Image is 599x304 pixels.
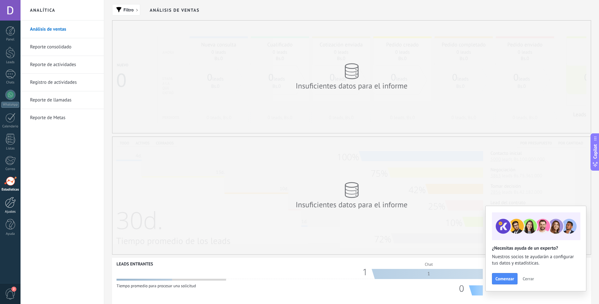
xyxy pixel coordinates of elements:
[21,21,104,38] li: Análisis de ventas
[483,285,526,291] span: Agregadas a leads
[117,261,153,267] div: Leads Entrantes
[295,81,409,91] div: Insuficientes datos para el informe
[1,60,20,64] div: Leads
[1,38,20,42] div: Panel
[523,277,534,281] span: Cerrar
[520,274,537,283] button: Cerrar
[21,91,104,109] li: Reporte de llamadas
[1,125,20,129] div: Calendario
[375,259,483,270] div: Chat
[21,38,104,56] li: Reporte consolidado
[30,56,98,74] a: Reporte de actividades
[21,109,104,126] li: Reporte de Metas
[375,269,483,279] div: 1
[362,269,372,275] div: 1
[483,268,532,274] span: Solicitudes entrantes
[21,56,104,74] li: Reporte de actividades
[1,232,20,236] div: Ayuda
[492,254,580,266] span: Nuestros socios te ayudarán a configurar tus datos y estadísticas.
[492,245,580,251] h2: ¿Necesitas ayuda de un experto?
[492,273,518,284] button: Comenzar
[117,282,259,289] div: Tiempo promedio para procesar una solicitud
[1,147,20,151] div: Listas
[30,38,98,56] a: Reporte consolidado
[295,200,409,210] div: Insuficientes datos para el informe
[112,4,140,15] button: Filtro
[11,287,16,292] span: 2
[1,81,20,85] div: Chats
[21,74,104,91] li: Registro de actividades
[1,210,20,214] div: Ajustes
[1,102,19,108] div: WhatsApp
[30,21,98,38] a: Análisis de ventas
[1,188,20,192] div: Estadísticas
[123,8,134,12] span: Filtro
[30,91,98,109] a: Reporte de llamadas
[459,285,469,292] div: 0
[30,109,98,127] a: Reporte de Metas
[30,74,98,91] a: Registro de actividades
[1,167,20,171] div: Correo
[592,144,598,159] span: Copilot
[495,277,514,281] span: Comenzar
